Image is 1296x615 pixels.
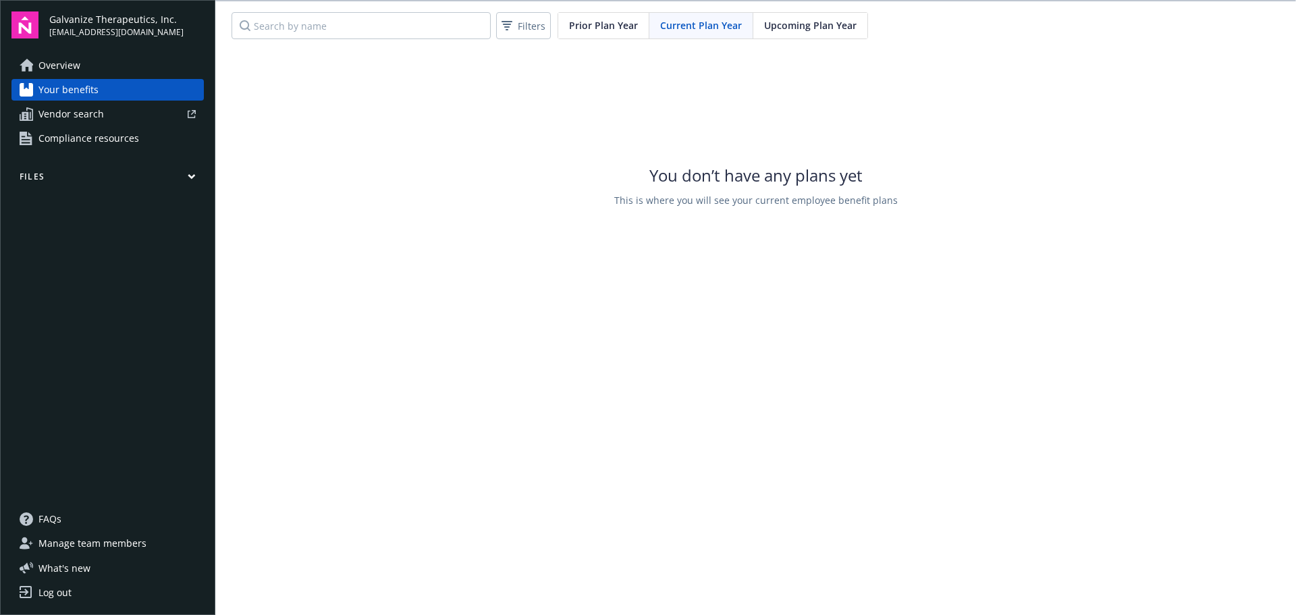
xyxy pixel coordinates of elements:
[499,16,548,36] span: Filters
[38,582,72,604] div: Log out
[11,171,204,188] button: Files
[38,533,146,554] span: Manage team members
[11,79,204,101] a: Your benefits
[496,12,551,39] button: Filters
[11,533,204,554] a: Manage team members
[649,164,863,186] span: You don’t have any plans yet
[11,561,112,575] button: What's new
[38,508,61,530] span: FAQs
[38,79,99,101] span: Your benefits
[49,11,204,38] button: Galvanize Therapeutics, Inc.[EMAIL_ADDRESS][DOMAIN_NAME]
[232,12,491,39] input: Search by name
[614,193,898,207] span: This is where you will see your current employee benefit plans
[38,128,139,149] span: Compliance resources
[38,103,104,125] span: Vendor search
[38,55,80,76] span: Overview
[49,12,184,26] span: Galvanize Therapeutics, Inc.
[660,18,742,32] span: Current Plan Year
[49,26,184,38] span: [EMAIL_ADDRESS][DOMAIN_NAME]
[11,103,204,125] a: Vendor search
[764,18,857,32] span: Upcoming Plan Year
[518,19,545,33] span: Filters
[11,11,38,38] img: navigator-logo.svg
[11,508,204,530] a: FAQs
[569,18,638,32] span: Prior Plan Year
[11,55,204,76] a: Overview
[11,128,204,149] a: Compliance resources
[38,561,90,575] span: What ' s new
